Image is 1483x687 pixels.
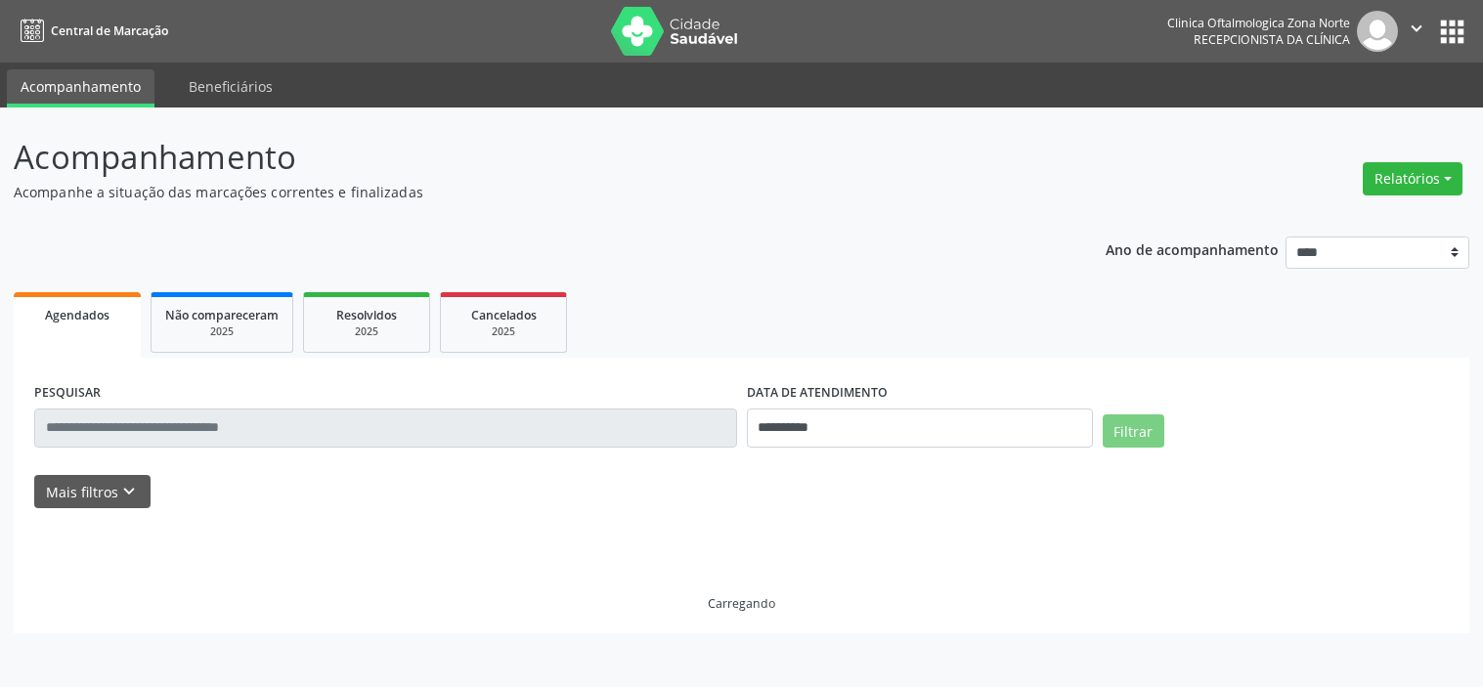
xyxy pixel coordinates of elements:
[7,69,154,107] a: Acompanhamento
[747,378,888,408] label: DATA DE ATENDIMENTO
[14,182,1032,202] p: Acompanhe a situação das marcações correntes e finalizadas
[165,324,279,339] div: 2025
[175,69,286,104] a: Beneficiários
[1103,414,1164,448] button: Filtrar
[51,22,168,39] span: Central de Marcação
[708,595,775,612] div: Carregando
[45,307,109,323] span: Agendados
[1357,11,1398,52] img: img
[1435,15,1469,49] button: apps
[471,307,537,323] span: Cancelados
[165,307,279,323] span: Não compareceram
[14,133,1032,182] p: Acompanhamento
[34,378,101,408] label: PESQUISAR
[455,324,552,339] div: 2025
[1406,18,1427,39] i: 
[1167,15,1350,31] div: Clinica Oftalmologica Zona Norte
[1194,31,1350,48] span: Recepcionista da clínica
[34,475,151,509] button: Mais filtroskeyboard_arrow_down
[118,481,140,502] i: keyboard_arrow_down
[1398,11,1435,52] button: 
[318,324,415,339] div: 2025
[1363,162,1462,195] button: Relatórios
[14,15,168,47] a: Central de Marcação
[1106,236,1279,261] p: Ano de acompanhamento
[336,307,397,323] span: Resolvidos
